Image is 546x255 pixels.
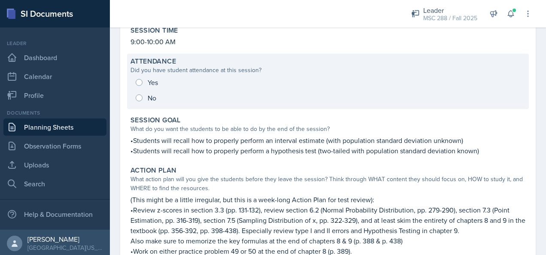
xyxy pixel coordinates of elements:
[27,235,103,243] div: [PERSON_NAME]
[130,135,525,146] p: •Students will recall how to properly perform an interval estimate (with population standard devi...
[130,194,525,205] p: (This might be a little irregular, but this is a week-long Action Plan for test review):
[3,39,106,47] div: Leader
[3,206,106,223] div: Help & Documentation
[130,166,176,175] label: Action Plan
[423,14,477,23] div: MSC 288 / Fall 2025
[3,68,106,85] a: Calendar
[130,205,525,236] p: •Review z-scores in section 3.3 (pp. 131-132), review section 6.2 (Normal Probability Distributio...
[3,49,106,66] a: Dashboard
[423,5,477,15] div: Leader
[130,124,525,134] div: What do you want the students to be able to do by the end of the session?
[130,66,525,75] div: Did you have student attendance at this session?
[130,57,176,66] label: Attendance
[130,26,178,35] label: Session Time
[3,109,106,117] div: Documents
[130,175,525,193] div: What action plan will you give the students before they leave the session? Think through WHAT con...
[130,236,525,246] p: Also make sure to memorize the key formulas at the end of chapters 8 & 9 (p. 388 & p. 438)
[3,175,106,192] a: Search
[130,146,525,156] p: •Students will recall how to properly perform a hypothesis test (two-tailed with population stand...
[3,137,106,155] a: Observation Forms
[3,118,106,136] a: Planning Sheets
[27,243,103,252] div: [GEOGRAPHIC_DATA][US_STATE] in [GEOGRAPHIC_DATA]
[3,87,106,104] a: Profile
[130,36,525,47] p: 9:00-10:00 AM
[130,116,181,124] label: Session Goal
[3,156,106,173] a: Uploads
